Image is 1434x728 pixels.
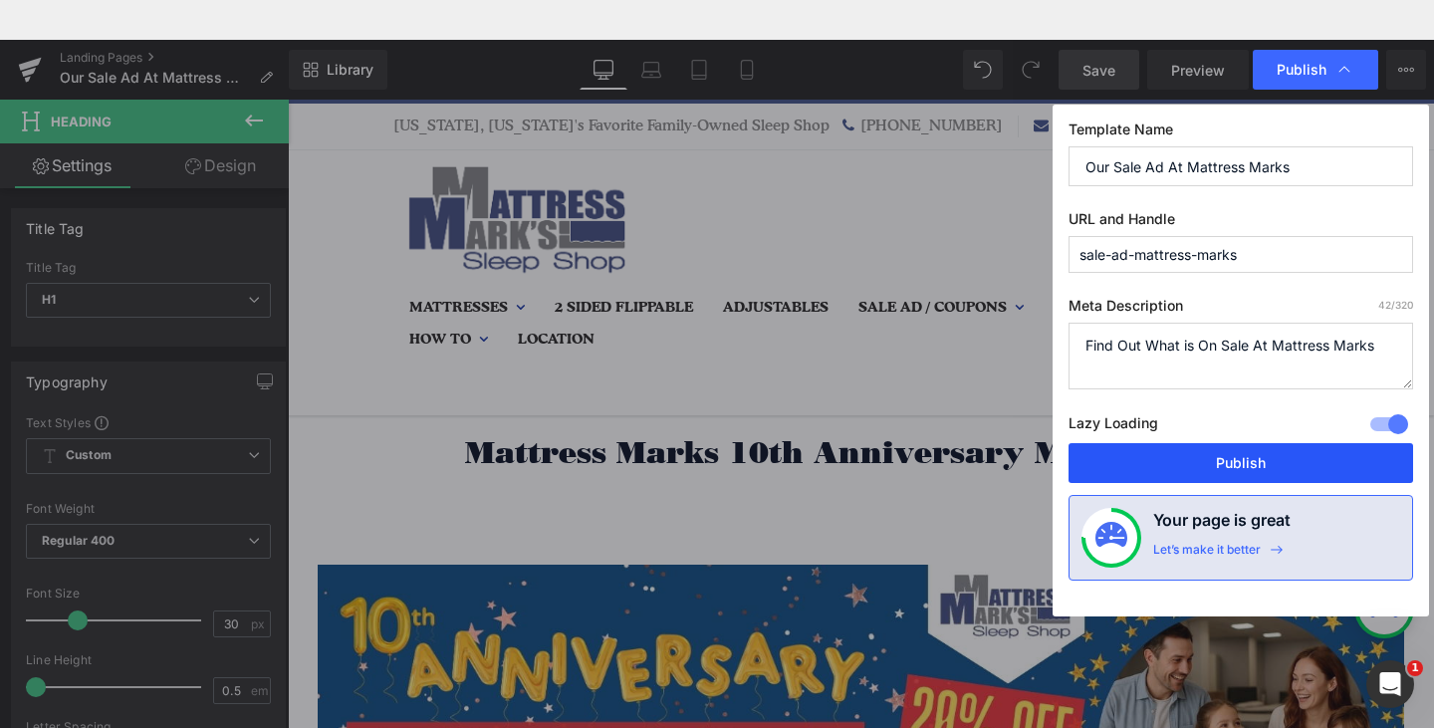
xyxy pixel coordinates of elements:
[177,374,980,411] span: Mattress Marks 10th Anniversary Mattress Sale!
[1095,522,1127,554] img: onboarding-status.svg
[1069,443,1413,483] button: Publish
[1407,660,1423,676] span: 1
[1378,299,1391,311] span: 42
[1378,299,1413,311] span: /320
[1153,508,1291,542] h4: Your page is great
[15,385,1131,435] div: To enrich screen reader interactions, please activate Accessibility in Grammarly extension settings
[1069,323,1413,389] textarea: Find Out What is On Sale At Mattress Marks
[1069,121,1413,146] label: Template Name
[107,92,358,231] img: mattressmarkssleepshop
[1069,410,1158,443] label: Lazy Loading
[420,231,556,263] a: Adjustables
[252,231,420,263] a: 2 Sided Flippable
[1069,210,1413,236] label: URL and Handle
[106,56,542,77] p: [US_STATE], [US_STATE]'s Favorite Family-Owned Sleep Shop
[1277,61,1326,79] span: Publish
[1153,542,1261,568] div: Let’s make it better
[746,56,1042,77] a: [EMAIL_ADDRESS][DOMAIN_NAME]
[107,231,252,263] a: Mattresses
[215,263,322,295] a: Location
[1069,297,1413,323] label: Meta Description
[751,231,876,263] a: Why Marks
[556,231,751,263] a: Sale Ad / Coupons
[1366,660,1414,708] iframe: Intercom live chat
[876,231,993,263] a: Financing
[555,56,715,77] a: [PHONE_NUMBER]
[107,263,215,295] a: How To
